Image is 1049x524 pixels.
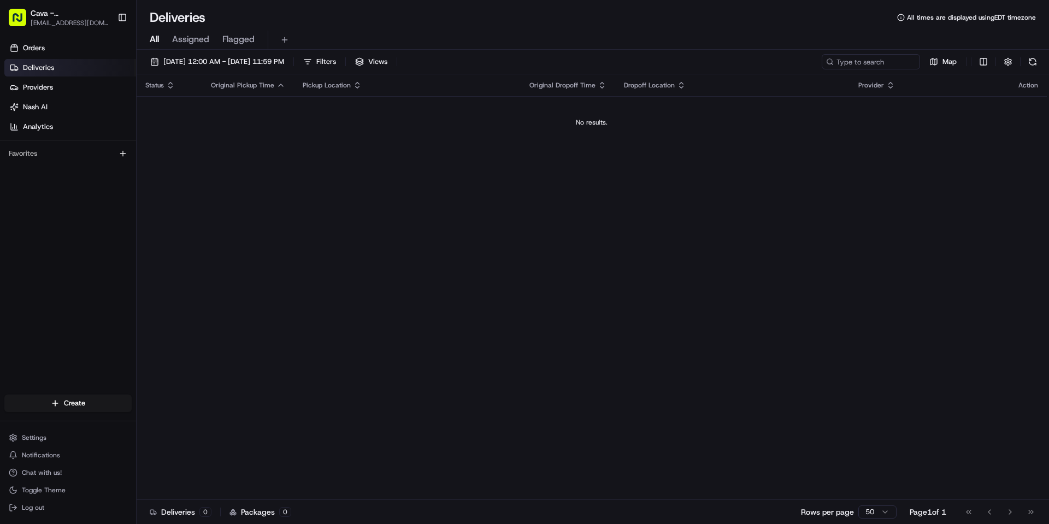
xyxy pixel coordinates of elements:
div: 0 [199,507,211,517]
div: Favorites [4,145,132,162]
span: Deliveries [23,63,54,73]
button: Views [350,54,392,69]
button: Refresh [1025,54,1040,69]
span: Original Pickup Time [211,81,274,90]
span: Create [64,398,85,408]
a: Nash AI [4,98,136,116]
a: Analytics [4,118,136,136]
div: Page 1 of 1 [910,507,946,517]
button: Toggle Theme [4,482,132,498]
span: Flagged [222,33,255,46]
p: Rows per page [801,507,854,517]
div: 0 [279,507,291,517]
button: [EMAIL_ADDRESS][DOMAIN_NAME] [31,19,109,27]
span: Views [368,57,387,67]
button: Notifications [4,448,132,463]
div: Action [1018,81,1038,90]
span: Pickup Location [303,81,351,90]
span: Provider [858,81,884,90]
button: [DATE] 12:00 AM - [DATE] 11:59 PM [145,54,289,69]
button: Settings [4,430,132,445]
span: Log out [22,503,44,512]
button: Cava - [GEOGRAPHIC_DATA] [31,8,109,19]
div: Packages [229,507,291,517]
button: Log out [4,500,132,515]
button: Create [4,395,132,412]
span: [DATE] 12:00 AM - [DATE] 11:59 PM [163,57,284,67]
span: Status [145,81,164,90]
h1: Deliveries [150,9,205,26]
a: Orders [4,39,136,57]
button: Cava - [GEOGRAPHIC_DATA][EMAIL_ADDRESS][DOMAIN_NAME] [4,4,113,31]
span: All [150,33,159,46]
span: Analytics [23,122,53,132]
span: Providers [23,83,53,92]
span: Nash AI [23,102,48,112]
span: Filters [316,57,336,67]
a: Providers [4,79,136,96]
span: Chat with us! [22,468,62,477]
span: Toggle Theme [22,486,66,494]
div: Deliveries [150,507,211,517]
a: Deliveries [4,59,136,76]
button: Map [924,54,962,69]
span: Notifications [22,451,60,460]
span: Settings [22,433,46,442]
button: Filters [298,54,341,69]
input: Type to search [822,54,920,69]
span: Assigned [172,33,209,46]
span: Orders [23,43,45,53]
span: All times are displayed using EDT timezone [907,13,1036,22]
span: Dropoff Location [624,81,675,90]
div: No results. [141,118,1042,127]
span: Original Dropoff Time [529,81,596,90]
span: Map [942,57,957,67]
button: Chat with us! [4,465,132,480]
